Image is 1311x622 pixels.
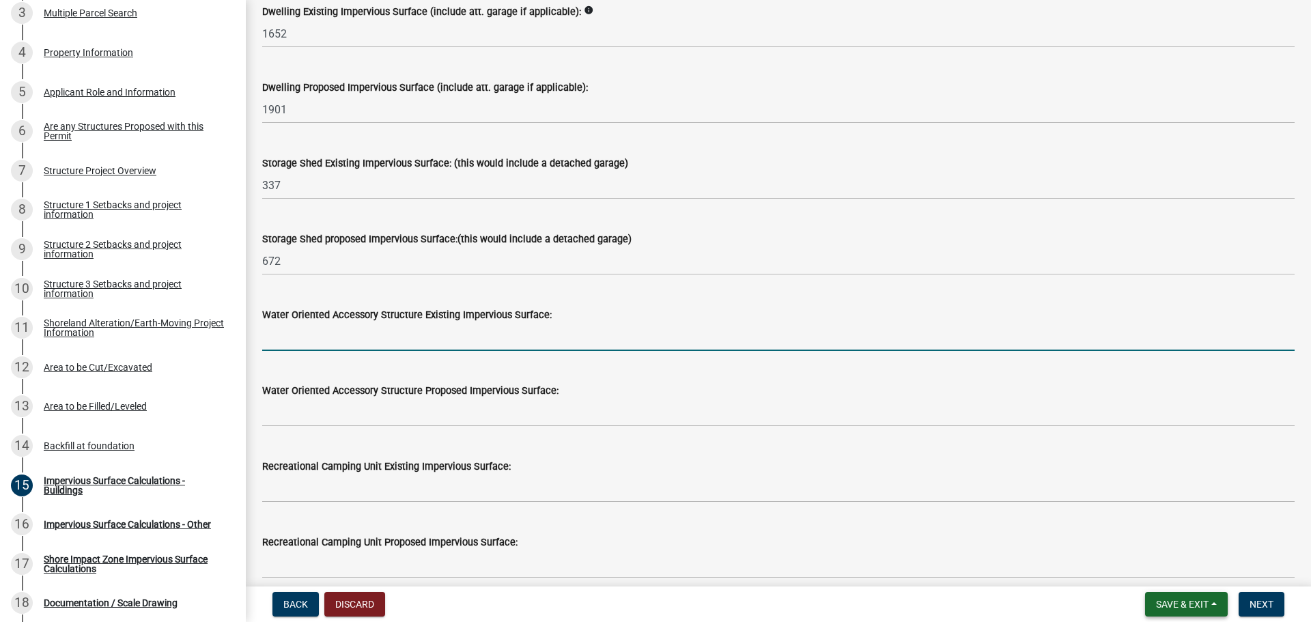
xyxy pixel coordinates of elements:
[11,2,33,24] div: 3
[584,5,593,15] i: info
[1145,592,1228,617] button: Save & Exit
[44,554,224,574] div: Shore Impact Zone Impervious Surface Calculations
[11,513,33,535] div: 16
[1250,599,1273,610] span: Next
[262,462,511,472] label: Recreational Camping Unit Existing Impervious Surface:
[272,592,319,617] button: Back
[44,166,156,175] div: Structure Project Overview
[1239,592,1284,617] button: Next
[44,318,224,337] div: Shoreland Alteration/Earth-Moving Project Information
[11,81,33,103] div: 5
[44,240,224,259] div: Structure 2 Setbacks and project information
[11,199,33,221] div: 8
[262,83,588,93] label: Dwelling Proposed Impervious Surface (include att. garage if applicable):
[44,401,147,411] div: Area to be Filled/Leveled
[262,311,552,320] label: Water Oriented Accessory Structure Existing Impervious Surface:
[44,8,137,18] div: Multiple Parcel Search
[11,475,33,496] div: 15
[44,200,224,219] div: Structure 1 Setbacks and project information
[44,363,152,372] div: Area to be Cut/Excavated
[11,435,33,457] div: 14
[11,278,33,300] div: 10
[11,592,33,614] div: 18
[44,441,135,451] div: Backfill at foundation
[11,42,33,63] div: 4
[324,592,385,617] button: Discard
[11,356,33,378] div: 12
[44,476,224,495] div: Impervious Surface Calculations - Buildings
[44,598,178,608] div: Documentation / Scale Drawing
[262,538,518,548] label: Recreational Camping Unit Proposed Impervious Surface:
[44,122,224,141] div: Are any Structures Proposed with this Permit
[262,8,581,17] label: Dwelling Existing Impervious Surface (include att. garage if applicable):
[11,238,33,260] div: 9
[283,599,308,610] span: Back
[262,386,559,396] label: Water Oriented Accessory Structure Proposed Impervious Surface:
[11,317,33,339] div: 11
[11,553,33,575] div: 17
[44,87,175,97] div: Applicant Role and Information
[44,48,133,57] div: Property Information
[11,160,33,182] div: 7
[1156,599,1209,610] span: Save & Exit
[11,395,33,417] div: 13
[44,279,224,298] div: Structure 3 Setbacks and project information
[11,120,33,142] div: 6
[262,159,628,169] label: Storage Shed Existing Impervious Surface: (this would include a detached garage)
[44,520,211,529] div: Impervious Surface Calculations - Other
[262,235,632,244] label: Storage Shed proposed Impervious Surface:(this would include a detached garage)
